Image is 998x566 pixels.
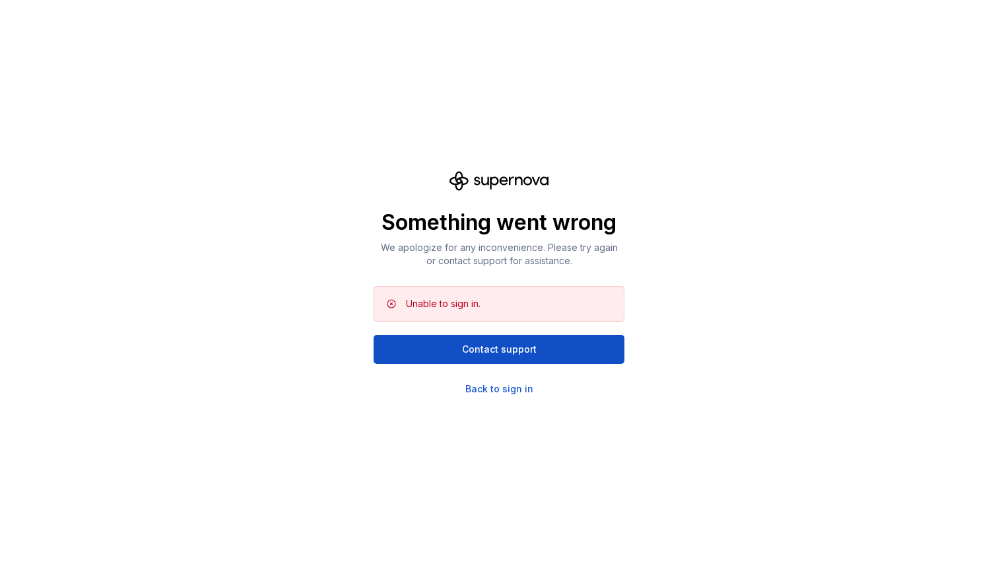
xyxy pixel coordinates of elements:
p: We apologize for any inconvenience. Please try again or contact support for assistance. [374,241,624,267]
a: Back to sign in [465,382,533,396]
p: Something went wrong [374,209,624,236]
span: Contact support [462,343,537,356]
div: Unable to sign in. [406,297,481,310]
button: Contact support [374,335,624,364]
